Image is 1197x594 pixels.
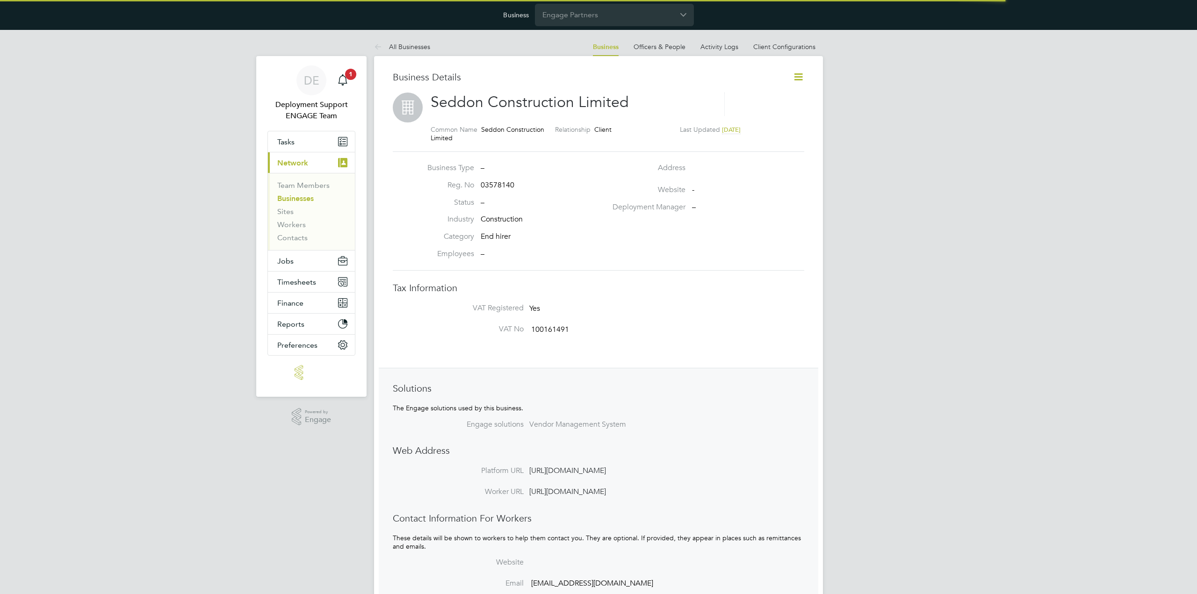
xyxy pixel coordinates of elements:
[268,335,355,355] button: Preferences
[277,220,306,229] a: Workers
[277,299,303,308] span: Finance
[268,293,355,313] button: Finance
[333,65,352,95] a: 1
[268,173,355,250] div: Network
[481,180,514,190] span: 03578140
[393,534,804,551] p: These details will be shown to workers to help them contact you. They are optional. If provided, ...
[393,71,786,83] h3: Business Details
[531,579,653,588] span: [EMAIL_ADDRESS][DOMAIN_NAME]
[345,69,356,80] span: 1
[607,163,685,173] label: Address
[277,158,308,167] span: Network
[423,215,474,224] label: Industry
[692,185,694,194] span: -
[692,202,696,212] span: –
[267,65,355,122] a: DEDeployment Support ENGAGE Team
[430,303,524,313] label: VAT Registered
[529,466,606,475] a: [URL][DOMAIN_NAME]
[277,207,294,216] a: Sites
[431,93,629,111] span: Seddon Construction Limited
[593,43,619,51] a: Business
[555,125,591,134] label: Relationship
[594,125,612,134] span: Client
[277,320,304,329] span: Reports
[481,198,484,207] span: –
[268,250,355,271] button: Jobs
[393,404,804,412] p: The Engage solutions used by this business.
[430,579,524,588] label: Email
[304,74,319,86] span: DE
[529,420,686,429] label: Vendor Management System
[607,185,685,195] label: Website
[531,325,569,334] span: 100161491
[277,137,295,146] span: Tasks
[430,420,524,429] label: Engage solutions
[268,272,355,292] button: Timesheets
[753,43,815,51] a: Client Configurations
[423,198,474,208] label: Status
[722,126,741,134] span: [DATE]
[503,11,529,19] label: Business
[277,278,316,286] span: Timesheets
[423,249,474,259] label: Employees
[277,341,317,350] span: Preferences
[374,43,430,51] a: All Businesses
[256,56,367,397] nav: Main navigation
[268,314,355,334] button: Reports
[393,282,804,294] h3: Tax Information
[680,125,720,134] label: Last Updated
[481,215,523,224] span: Construction
[305,416,331,424] span: Engage
[607,202,685,212] label: Deployment Manager
[481,249,484,258] span: –
[277,181,330,190] a: Team Members
[277,233,308,242] a: Contacts
[277,194,314,203] a: Businesses
[393,512,804,524] h3: Contact Information For Workers
[423,232,474,242] label: Category
[393,444,804,457] h3: Web Address
[430,487,524,497] label: Worker URL
[292,408,332,426] a: Powered byEngage
[481,163,484,172] span: –
[423,163,474,173] label: Business Type
[700,43,738,51] a: Activity Logs
[634,43,685,51] a: Officers & People
[305,408,331,416] span: Powered by
[393,382,804,394] h3: Solutions
[268,152,355,173] button: Network
[430,558,524,567] label: Website
[481,232,511,241] span: End hirer
[431,125,544,142] span: Seddon Construction Limited
[267,365,355,380] a: Go to home page
[277,257,294,265] span: Jobs
[423,180,474,190] label: Reg. No
[267,99,355,122] span: Deployment Support ENGAGE Team
[529,304,540,313] span: Yes
[430,324,524,334] label: VAT No
[431,125,477,134] label: Common Name
[295,365,328,380] img: engage-logo-retina.png
[268,131,355,152] a: Tasks
[430,466,524,476] label: Platform URL
[529,487,606,496] a: [URL][DOMAIN_NAME]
